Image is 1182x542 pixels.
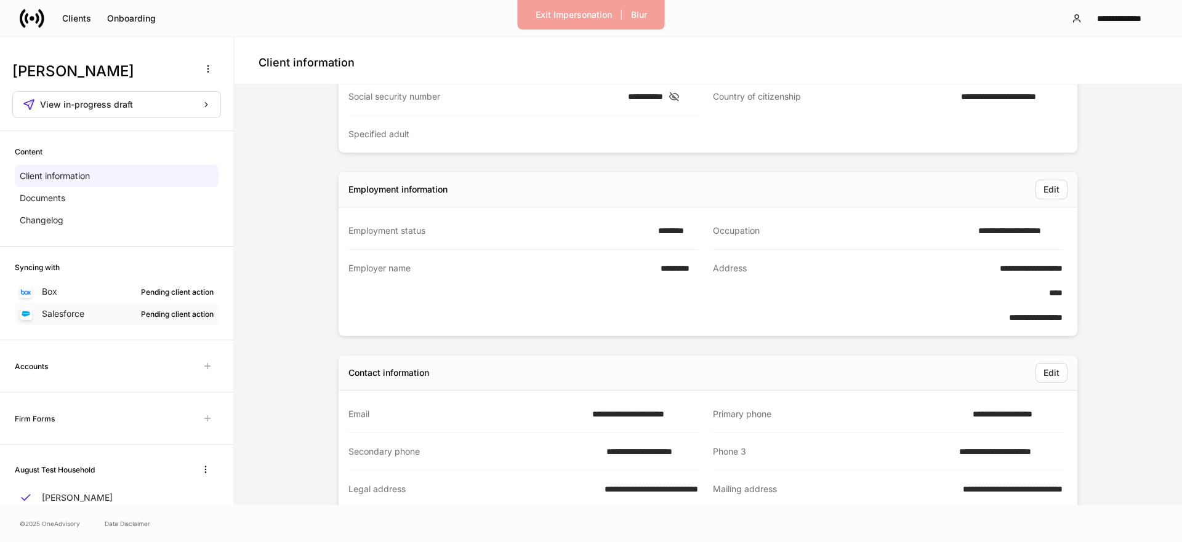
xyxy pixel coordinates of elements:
[348,408,585,420] div: Email
[1035,363,1067,383] button: Edit
[54,9,99,28] button: Clients
[20,519,80,528] span: © 2025 OneAdvisory
[99,9,164,28] button: Onboarding
[259,55,355,70] h4: Client information
[536,10,612,19] div: Exit Impersonation
[348,128,691,140] div: Specified adult
[713,483,912,520] div: Mailing address
[42,492,113,504] p: [PERSON_NAME]
[15,361,48,372] h6: Accounts
[15,464,95,476] h6: August Test Household
[348,262,653,324] div: Employer name
[15,261,60,273] h6: Syncing with
[141,286,214,298] div: Pending client action
[528,5,620,25] button: Exit Impersonation
[62,14,91,23] div: Clients
[15,165,219,187] a: Client information
[348,367,429,379] div: Contact information
[107,14,156,23] div: Onboarding
[348,225,651,237] div: Employment status
[1043,185,1059,194] div: Edit
[713,225,971,237] div: Occupation
[348,445,599,458] div: Secondary phone
[15,487,219,509] a: [PERSON_NAME]
[20,214,63,226] p: Changelog
[1035,180,1067,199] button: Edit
[348,483,556,520] div: Legal address
[20,192,65,204] p: Documents
[40,100,133,109] span: View in-progress draft
[1043,369,1059,377] div: Edit
[348,183,448,196] div: Employment information
[15,303,219,325] a: SalesforcePending client action
[105,519,150,528] a: Data Disclaimer
[15,281,219,303] a: BoxPending client action
[196,407,219,429] span: Unavailable with outstanding requests for information
[12,62,190,81] h3: [PERSON_NAME]
[713,262,962,324] div: Address
[15,146,42,157] h6: Content
[348,90,621,103] div: Social security number
[713,445,952,458] div: Phone 3
[713,408,965,420] div: Primary phone
[42,308,84,320] p: Salesforce
[15,209,219,231] a: Changelog
[20,170,90,182] p: Client information
[12,91,221,118] button: View in-progress draft
[42,285,57,298] p: Box
[15,413,55,424] h6: Firm Forms
[623,5,655,25] button: Blur
[141,308,214,320] div: Pending client action
[196,355,219,377] span: Unavailable with outstanding requests for information
[631,10,647,19] div: Blur
[15,187,219,209] a: Documents
[21,289,31,295] img: oYqM9ojoZLfzCHUefNbBcWHcyDPbQKagtYciMC8pFl3iZXy3dU33Uwy+706y+0q2uJ1ghNQf2OIHrSh50tUd9HaB5oMc62p0G...
[713,90,954,103] div: Country of citizenship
